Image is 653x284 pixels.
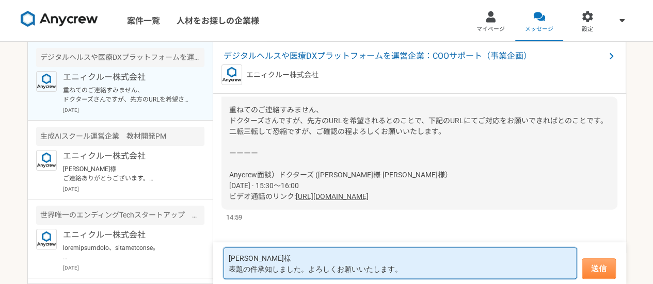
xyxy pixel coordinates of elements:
[63,164,190,183] p: [PERSON_NAME]様 ご連絡ありがとうございます。 また日程調整ありがとうございます。 求人公開しましたのでそちらにてご連絡させていただきます。よろしくお願いいたします。
[229,106,608,201] span: 重ねてのご連絡すみません、 ドクターズさんですが、先方のURLを希望されるとのことで、下記のURLにてご対応をお願いできればとのことです。二転三転して恐縮ですが、ご確認の程よろしくお願いいたしま...
[21,11,98,27] img: 8DqYSo04kwAAAAASUVORK5CYII=
[63,71,190,83] p: エニィクルー株式会社
[476,25,505,34] span: マイページ
[36,150,57,171] img: logo_text_blue_01.png
[224,247,577,279] textarea: [PERSON_NAME]様 表題の件承知しました。よろしくお願いいたします。
[36,48,204,67] div: デジタルヘルスや医療DXプラットフォームを運営企業：COOサポート（事業企画）
[296,192,369,201] a: [URL][DOMAIN_NAME]
[63,264,204,272] p: [DATE]
[36,229,57,249] img: logo_text_blue_01.png
[63,86,190,104] p: 重ねてのご連絡すみません、 ドクターズさんですが、先方のURLを希望されるとのことで、下記のURLにてご対応をお願いできればとのことです。二転三転して恐縮ですが、ご確認の程よろしくお願いいたしま...
[36,71,57,92] img: logo_text_blue_01.png
[246,70,318,80] p: エニィクルー株式会社
[36,127,204,146] div: 生成AIスクール運営企業 教材開発PM
[63,243,190,262] p: loremipsumdolo、sitametconse。 adip、EliTseDDoeius30te、incididuntutla7etdoloremagnaali、enimadminimve...
[582,25,593,34] span: 設定
[63,106,204,114] p: [DATE]
[63,150,190,162] p: エニィクルー株式会社
[582,258,616,279] button: 送信
[63,229,190,241] p: エニィクルー株式会社
[525,25,553,34] span: メッセージ
[221,64,242,85] img: logo_text_blue_01.png
[36,206,204,225] div: 世界唯一のエンディングTechスタートアップ メディア企画・事業開発
[226,212,242,222] span: 14:59
[224,50,605,62] span: デジタルヘルスや医療DXプラットフォームを運営企業：COOサポート（事業企画）
[63,185,204,193] p: [DATE]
